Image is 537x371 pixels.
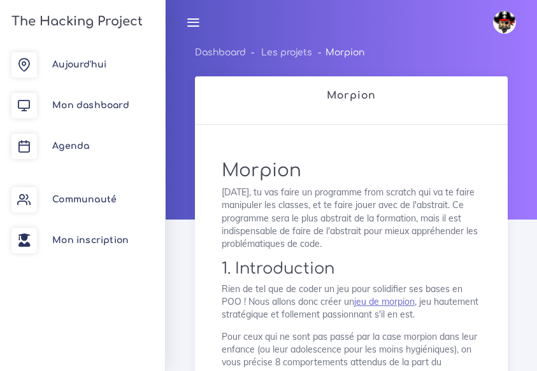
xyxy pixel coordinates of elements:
[487,4,526,41] a: avatar
[222,186,481,250] p: [DATE], tu vas faire un programme from scratch qui va te faire manipuler les classes, et te faire...
[208,90,494,102] h2: Morpion
[52,141,89,151] span: Agenda
[312,45,364,60] li: Morpion
[52,60,106,69] span: Aujourd'hui
[354,296,415,307] a: jeu de morpion
[222,283,481,321] p: Rien de tel que de coder un jeu pour solidifier ses bases en POO ! Nous allons donc créer un , je...
[8,15,143,29] h3: The Hacking Project
[195,48,246,57] a: Dashboard
[261,48,312,57] a: Les projets
[52,235,129,245] span: Mon inscription
[52,195,117,204] span: Communauté
[222,160,481,182] h1: Morpion
[493,11,516,34] img: avatar
[222,260,481,278] h2: 1. Introduction
[52,101,129,110] span: Mon dashboard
